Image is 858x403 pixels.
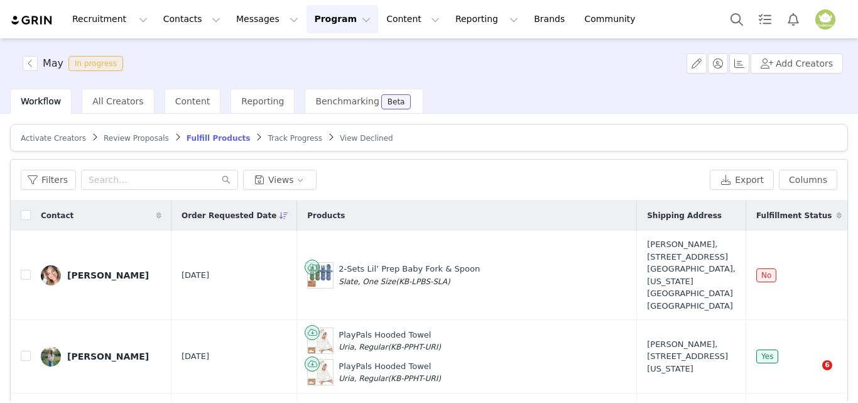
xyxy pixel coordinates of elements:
[21,134,86,143] span: Activate Creators
[388,343,441,351] span: (KB-PPHT-URI)
[21,96,61,106] span: Workflow
[41,210,73,221] span: Contact
[308,328,333,353] img: Product Image
[723,5,751,33] button: Search
[67,270,149,280] div: [PERSON_NAME]
[222,175,231,184] i: icon: search
[92,96,143,106] span: All Creators
[815,9,835,30] img: 71db4a9b-c422-4b77-bb00-02d042611fdb.png
[43,56,63,71] h3: May
[182,269,209,282] span: [DATE]
[156,5,228,33] button: Contacts
[388,98,405,106] div: Beta
[756,210,832,221] span: Fulfillment Status
[307,5,378,33] button: Program
[229,5,306,33] button: Messages
[339,343,388,351] span: Uria, Regular
[822,360,832,370] span: 6
[41,346,61,367] img: a7243062-338d-4ca8-b6ff-580b9ef55357.jpg
[751,5,779,33] a: Tasks
[10,14,54,26] img: grin logo
[308,360,333,385] img: Product Image
[81,170,238,190] input: Search...
[175,96,210,106] span: Content
[379,5,447,33] button: Content
[65,5,155,33] button: Recruitment
[315,96,379,106] span: Benchmarking
[23,56,128,71] span: [object Object]
[779,5,807,33] button: Notifications
[710,170,774,190] button: Export
[448,5,526,33] button: Reporting
[751,53,843,74] button: Add Creators
[779,170,837,190] button: Columns
[308,263,333,288] img: Product Image
[182,350,209,363] span: [DATE]
[268,134,322,143] span: Track Progress
[307,210,345,221] span: Products
[339,360,441,385] div: PlayPals Hooded Towel
[577,5,649,33] a: Community
[340,134,393,143] span: View Declined
[41,265,161,285] a: [PERSON_NAME]
[241,96,284,106] span: Reporting
[104,134,169,143] span: Review Proposals
[526,5,576,33] a: Brands
[41,346,161,367] a: [PERSON_NAME]
[339,277,396,286] span: Slate, One Size
[339,263,480,287] div: 2-Sets Lil’ Prep Baby Fork & Spoon
[339,329,441,353] div: PlayPals Hooded Towel
[647,238,736,312] div: [PERSON_NAME], [STREET_ADDRESS] [GEOGRAPHIC_DATA], [US_STATE][GEOGRAPHIC_DATA] [GEOGRAPHIC_DATA]
[808,9,848,30] button: Profile
[67,351,149,362] div: [PERSON_NAME]
[187,134,251,143] span: Fulfill Products
[339,374,388,383] span: Uria, Regular
[647,338,736,375] div: [PERSON_NAME], [STREET_ADDRESS][US_STATE]
[388,374,441,383] span: (KB-PPHT-URI)
[647,210,722,221] span: Shipping Address
[41,265,61,285] img: ae3d5f74-8d3f-4b2b-8345-db85e034535e.jpg
[796,360,827,390] iframe: Intercom live chat
[243,170,317,190] button: Views
[68,56,123,71] span: In progress
[21,170,76,190] button: Filters
[182,210,276,221] span: Order Requested Date
[396,277,450,286] span: (KB-LPBS-SLA)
